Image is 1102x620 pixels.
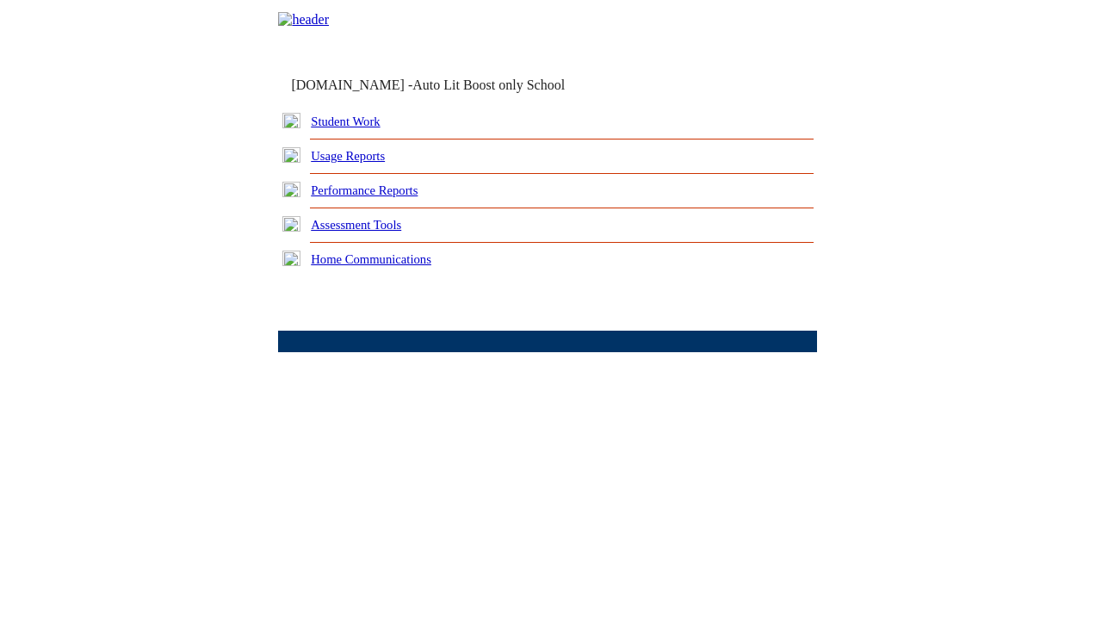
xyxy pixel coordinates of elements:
[291,77,608,93] td: [DOMAIN_NAME] -
[282,216,300,232] img: plus.gif
[311,218,401,232] a: Assessment Tools
[282,182,300,197] img: plus.gif
[282,147,300,163] img: plus.gif
[311,183,418,197] a: Performance Reports
[282,251,300,266] img: plus.gif
[412,77,565,92] nobr: Auto Lit Boost only School
[278,12,329,28] img: header
[311,252,431,266] a: Home Communications
[311,115,380,128] a: Student Work
[311,149,385,163] a: Usage Reports
[282,113,300,128] img: plus.gif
